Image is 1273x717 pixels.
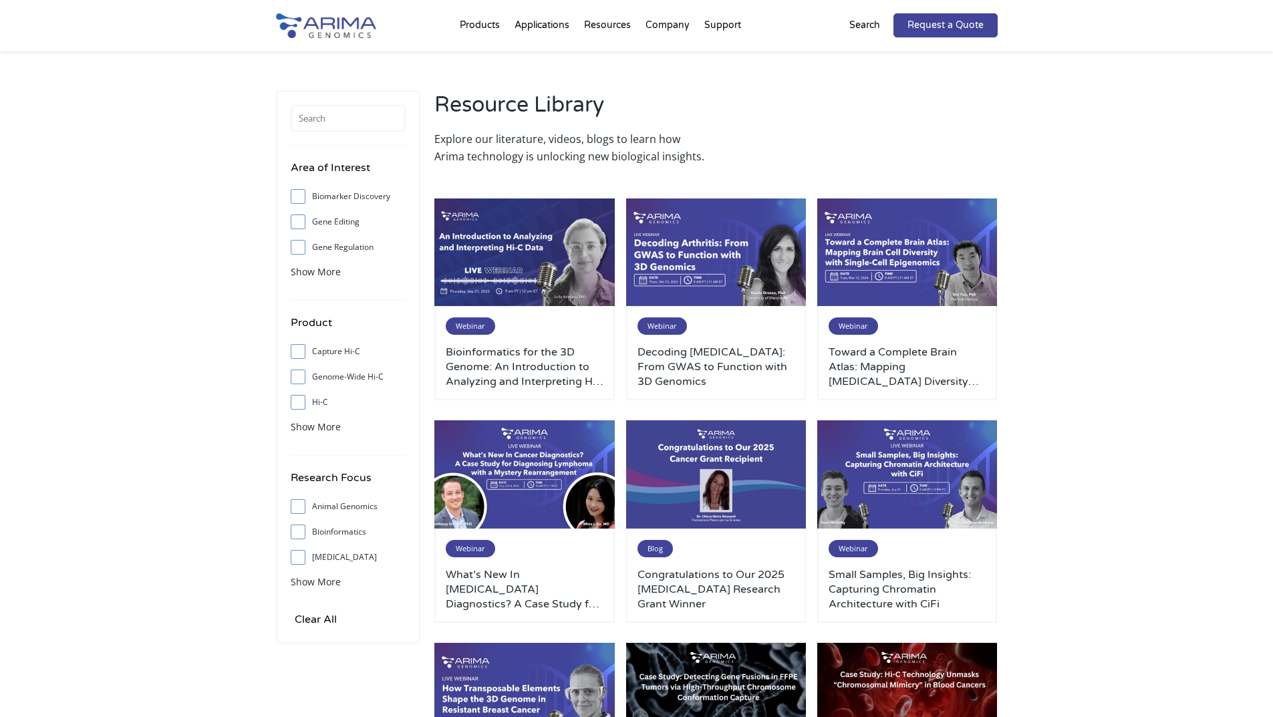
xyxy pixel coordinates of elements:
p: Search [849,17,880,34]
span: Webinar [638,317,687,335]
label: [MEDICAL_DATA] [291,547,406,567]
input: Clear All [291,610,341,629]
img: July-2025-webinar-3-500x300.jpg [817,420,998,529]
img: Arima-Genomics-logo [276,13,376,38]
img: October-2023-Webinar-1-500x300.jpg [626,198,807,307]
a: Decoding [MEDICAL_DATA]: From GWAS to Function with 3D Genomics [638,345,795,389]
label: Capture Hi-C [291,341,406,362]
h4: Area of Interest [291,159,406,186]
label: Animal Genomics [291,496,406,517]
label: Gene Regulation [291,237,406,257]
a: Toward a Complete Brain Atlas: Mapping [MEDICAL_DATA] Diversity with Single-Cell Epigenomics [829,345,986,389]
label: Bioinformatics [291,522,406,542]
span: Blog [638,540,673,557]
p: Explore our literature, videos, blogs to learn how Arima technology is unlocking new biological i... [434,130,709,165]
span: Webinar [446,317,495,335]
a: What’s New In [MEDICAL_DATA] Diagnostics? A Case Study for Diagnosing [MEDICAL_DATA] with a Myste... [446,567,603,611]
h4: Product [291,314,406,341]
input: Search [291,105,406,132]
label: Biomarker Discovery [291,186,406,206]
span: Webinar [446,540,495,557]
label: Gene Editing [291,212,406,232]
img: genome-assembly-grant-2025-500x300.png [626,420,807,529]
label: Genome-Wide Hi-C [291,367,406,387]
span: Webinar [829,540,878,557]
span: Webinar [829,317,878,335]
h2: Resource Library [434,90,709,130]
a: Congratulations to Our 2025 [MEDICAL_DATA] Research Grant Winner [638,567,795,611]
label: Hi-C [291,392,406,412]
span: Show More [291,420,341,433]
img: October-2024-Webinar-Anthony-and-Mina-500x300.jpg [434,420,615,529]
img: Sep-2023-Webinar-500x300.jpg [434,198,615,307]
a: Bioinformatics for the 3D Genome: An Introduction to Analyzing and Interpreting Hi-C Data [446,345,603,389]
a: Small Samples, Big Insights: Capturing Chromatin Architecture with CiFi [829,567,986,611]
img: March-2024-Webinar-500x300.jpg [817,198,998,307]
h4: Research Focus [291,469,406,496]
span: Show More [291,575,341,588]
a: Request a Quote [893,13,998,37]
span: Show More [291,265,341,278]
